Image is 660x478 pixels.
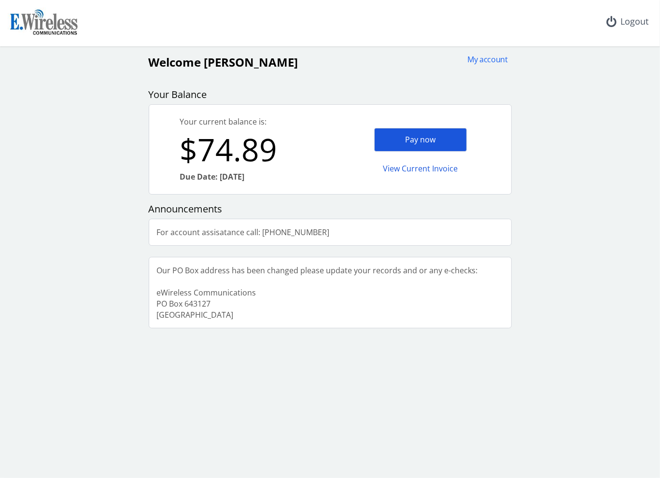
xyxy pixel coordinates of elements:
span: [PERSON_NAME] [204,54,298,70]
div: Pay now [374,128,467,152]
div: Due Date: [DATE] [180,171,330,183]
span: Welcome [149,54,201,70]
div: Our PO Box address has been changed please update your records and or any e-checks: eWireless Com... [149,257,486,328]
div: View Current Invoice [374,157,467,180]
div: My account [462,54,508,65]
span: Announcements [149,202,223,215]
div: For account assisatance call: [PHONE_NUMBER] [149,219,337,246]
span: Your Balance [149,88,207,101]
div: Your current balance is: [180,116,330,127]
div: $74.89 [180,127,330,171]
